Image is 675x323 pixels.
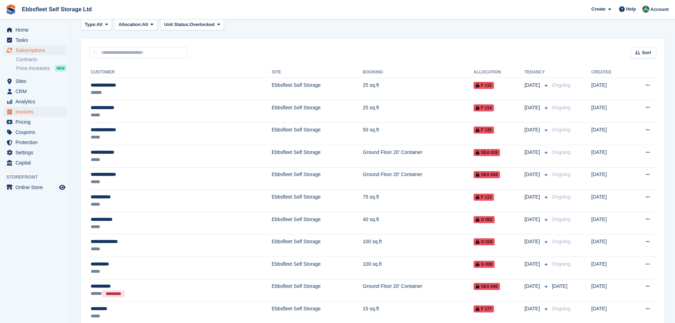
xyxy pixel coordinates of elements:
a: menu [4,117,66,127]
div: NEW [55,65,66,72]
span: [DATE] [525,216,541,223]
a: menu [4,86,66,96]
a: menu [4,45,66,55]
span: Ongoing [552,82,571,88]
span: [DATE] [525,126,541,134]
td: [DATE] [591,100,629,123]
td: Ebbsfleet Self Storage [272,257,363,279]
span: Allocation: [118,21,142,28]
span: G 002 [474,216,495,223]
td: Ebbsfleet Self Storage [272,100,363,123]
td: Ground Floor 20' Container [363,145,474,167]
button: Type: All [81,19,112,30]
span: Help [626,6,636,13]
span: Tasks [15,35,58,45]
span: Ongoing [552,105,571,110]
span: F 115 [474,82,494,89]
a: menu [4,25,66,35]
td: Ebbsfleet Self Storage [272,190,363,212]
span: Unit Status: [164,21,190,28]
td: [DATE] [591,279,629,302]
span: F 135 [474,127,494,134]
td: [DATE] [591,190,629,212]
span: Ongoing [552,306,571,311]
span: SEA 044 [474,171,500,178]
span: Price increases [16,65,50,72]
td: Ground Floor 20' Container [363,279,474,302]
span: Sort [642,49,651,56]
span: Storefront [6,174,70,181]
span: [DATE] [525,260,541,268]
td: [DATE] [591,212,629,234]
span: F 114 [474,104,494,111]
a: Preview store [58,183,66,192]
th: Site [272,67,363,78]
span: Home [15,25,58,35]
span: Account [650,6,669,13]
td: Ebbsfleet Self Storage [272,234,363,257]
th: Allocation [474,67,525,78]
span: Protection [15,137,58,147]
span: Type: [85,21,97,28]
span: Ongoing [552,194,571,200]
span: Coupons [15,127,58,137]
a: menu [4,76,66,86]
a: Contracts [16,56,66,63]
td: Ebbsfleet Self Storage [272,123,363,145]
span: Ongoing [552,261,571,267]
a: menu [4,158,66,168]
img: George Spring [642,6,649,13]
span: [DATE] [525,149,541,156]
td: [DATE] [591,257,629,279]
td: Ebbsfleet Self Storage [272,78,363,101]
span: [DATE] [525,82,541,89]
span: Settings [15,148,58,157]
span: G 018 [474,238,495,245]
td: 25 sq.ft [363,78,474,101]
button: Unit Status: Overlocked [160,19,224,30]
th: Booking [363,67,474,78]
td: Ground Floor 20' Container [363,167,474,190]
span: Sites [15,76,58,86]
span: [DATE] [525,193,541,201]
span: Subscriptions [15,45,58,55]
td: 75 sq.ft [363,190,474,212]
a: menu [4,148,66,157]
td: 40 sq.ft [363,212,474,234]
a: menu [4,107,66,117]
span: [DATE] [525,171,541,178]
span: All [97,21,103,28]
span: Ongoing [552,149,571,155]
td: [DATE] [591,234,629,257]
a: menu [4,35,66,45]
span: Create [591,6,605,13]
img: stora-icon-8386f47178a22dfd0bd8f6a31ec36ba5ce8667c1dd55bd0f319d3a0aa187defe.svg [6,4,16,15]
span: Online Store [15,182,58,192]
span: F 113 [474,194,494,201]
span: [DATE] [525,283,541,290]
span: All [142,21,148,28]
a: menu [4,97,66,106]
span: Overlocked [190,21,215,28]
span: G 008 [474,261,495,268]
td: Ebbsfleet Self Storage [272,279,363,302]
span: [DATE] [525,104,541,111]
span: [DATE] [552,283,567,289]
th: Created [591,67,629,78]
span: Pricing [15,117,58,127]
td: [DATE] [591,123,629,145]
a: menu [4,137,66,147]
td: [DATE] [591,78,629,101]
a: menu [4,182,66,192]
td: [DATE] [591,167,629,190]
span: [DATE] [525,238,541,245]
td: 100 sq.ft [363,257,474,279]
td: Ebbsfleet Self Storage [272,145,363,167]
span: [DATE] [525,305,541,312]
td: Ebbsfleet Self Storage [272,212,363,234]
span: Invoices [15,107,58,117]
td: 50 sq.ft [363,123,474,145]
td: 100 sq.ft [363,234,474,257]
td: Ebbsfleet Self Storage [272,167,363,190]
span: Capital [15,158,58,168]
